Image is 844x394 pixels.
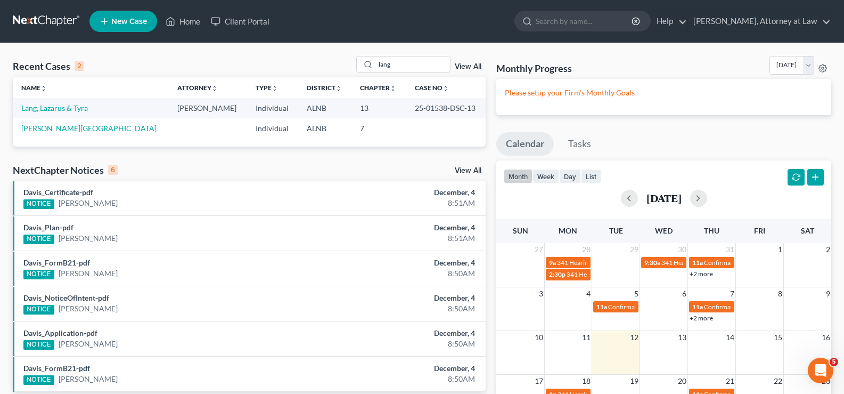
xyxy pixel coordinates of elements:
a: Client Portal [206,12,275,31]
h3: Monthly Progress [496,62,572,75]
a: Case Nounfold_more [415,84,449,92]
span: New Case [111,18,147,26]
i: unfold_more [40,85,47,92]
a: Attorneyunfold_more [177,84,218,92]
div: NOTICE [23,375,54,385]
div: 6 [108,165,118,175]
span: 10 [534,331,544,344]
span: Wed [655,226,673,235]
a: Calendar [496,132,554,156]
span: Sat [801,226,814,235]
a: Districtunfold_more [307,84,342,92]
span: 18 [581,375,592,388]
a: Chapterunfold_more [360,84,396,92]
div: 2 [75,61,84,71]
span: Sun [513,226,528,235]
td: 7 [351,118,406,138]
div: December, 4 [332,363,475,374]
span: 31 [725,243,735,256]
div: Recent Cases [13,60,84,73]
button: month [504,169,532,183]
span: 341 Hearing for [PERSON_NAME] & [PERSON_NAME] [567,270,718,278]
a: Nameunfold_more [21,84,47,92]
span: 15 [773,331,783,344]
a: Tasks [559,132,601,156]
span: Mon [559,226,577,235]
span: 11a [596,303,607,311]
div: 8:51AM [332,198,475,208]
span: Thu [704,226,719,235]
i: unfold_more [443,85,449,92]
div: 8:50AM [332,303,475,314]
td: 13 [351,98,406,118]
div: December, 4 [332,328,475,339]
td: ALNB [298,118,351,138]
a: [PERSON_NAME], Attorney at Law [688,12,831,31]
button: week [532,169,559,183]
a: [PERSON_NAME][GEOGRAPHIC_DATA] [21,124,157,133]
span: 6 [681,287,687,300]
td: Individual [247,118,298,138]
h2: [DATE] [646,192,682,204]
span: 3 [538,287,544,300]
a: Davis_Plan-pdf [23,223,73,232]
iframe: Intercom live chat [808,358,833,383]
span: 341 Hearing for [PERSON_NAME], English [557,259,675,267]
div: 8:50AM [332,268,475,279]
span: 11a [692,303,703,311]
span: Confirmation Date for [PERSON_NAME] [704,259,817,267]
td: [PERSON_NAME] [169,98,247,118]
span: 27 [534,243,544,256]
a: +2 more [690,314,713,322]
span: 9:30a [644,259,660,267]
span: Fri [754,226,765,235]
a: +2 more [690,270,713,278]
input: Search by name... [375,57,450,72]
span: 11 [581,331,592,344]
span: 20 [677,375,687,388]
span: 2:30p [549,270,566,278]
div: NOTICE [23,235,54,244]
a: Help [651,12,687,31]
div: December, 4 [332,187,475,198]
i: unfold_more [211,85,218,92]
span: 1 [777,243,783,256]
a: Home [160,12,206,31]
span: 13 [677,331,687,344]
i: unfold_more [272,85,278,92]
div: NOTICE [23,270,54,279]
a: [PERSON_NAME] [59,339,118,349]
td: Individual [247,98,298,118]
span: 7 [729,287,735,300]
span: 16 [821,331,831,344]
div: 8:50AM [332,339,475,349]
span: 14 [725,331,735,344]
a: [PERSON_NAME] [59,198,118,208]
span: 5 [830,358,838,366]
span: 4 [585,287,592,300]
div: NOTICE [23,199,54,209]
div: 8:50AM [332,374,475,384]
a: [PERSON_NAME] [59,303,118,314]
a: Typeunfold_more [256,84,278,92]
input: Search by name... [536,11,633,31]
span: Confirmation Date for [PERSON_NAME] & [PERSON_NAME] [608,303,777,311]
div: NextChapter Notices [13,164,118,176]
a: View All [455,63,481,70]
td: 25-01538-DSC-13 [406,98,486,118]
span: 9a [549,259,556,267]
span: 12 [629,331,640,344]
span: 341 Hearing for [PERSON_NAME] [661,259,757,267]
span: 30 [677,243,687,256]
div: December, 4 [332,222,475,233]
span: Tue [609,226,623,235]
span: 2 [825,243,831,256]
span: 19 [629,375,640,388]
span: 28 [581,243,592,256]
div: December, 4 [332,293,475,303]
div: 8:51AM [332,233,475,244]
span: Confirmation Date for [PERSON_NAME] [704,303,817,311]
a: [PERSON_NAME] [59,268,118,279]
p: Please setup your Firm's Monthly Goals [505,87,823,98]
div: NOTICE [23,305,54,315]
